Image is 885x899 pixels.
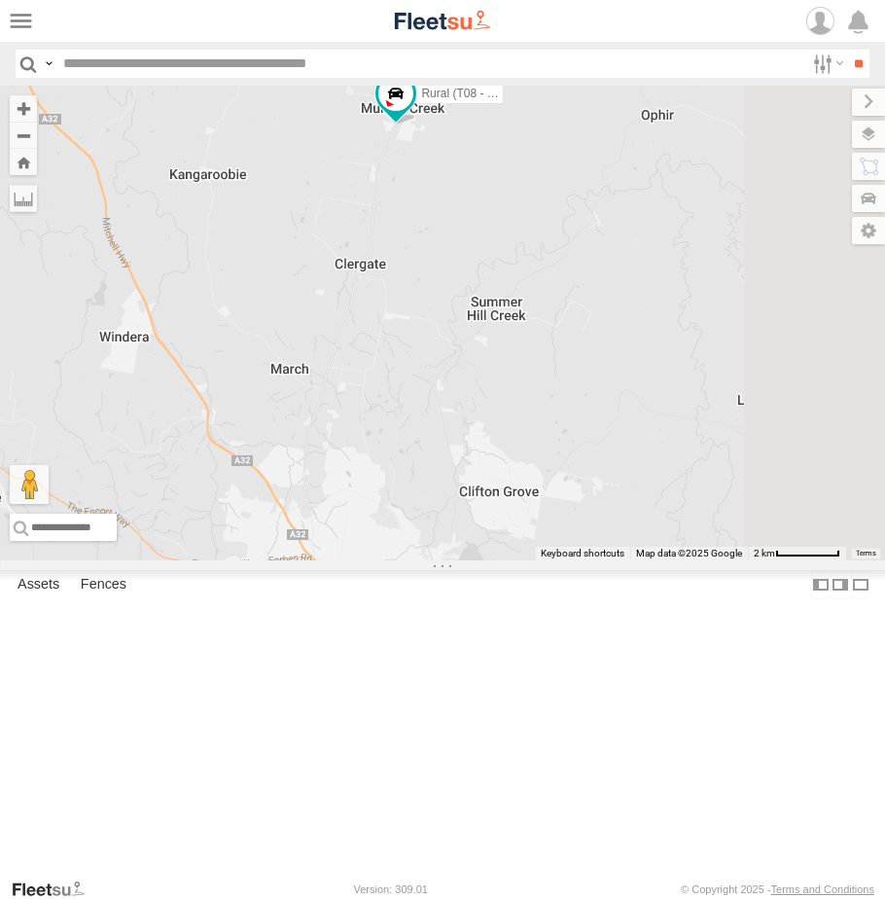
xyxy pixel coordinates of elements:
[852,217,885,244] label: Map Settings
[636,548,742,558] span: Map data ©2025 Google
[8,571,69,598] label: Assets
[771,883,874,895] a: Terms and Conditions
[748,547,846,560] button: Map Scale: 2 km per 63 pixels
[392,8,493,34] img: fleetsu-logo-horizontal.svg
[10,149,37,175] button: Zoom Home
[71,571,136,598] label: Fences
[541,547,624,560] button: Keyboard shortcuts
[421,87,586,100] span: Rural (T08 - [PERSON_NAME])
[681,883,874,895] div: © Copyright 2025 -
[831,570,850,598] label: Dock Summary Table to the Right
[10,465,49,504] button: Drag Pegman onto the map to open Street View
[41,50,56,78] label: Search Query
[851,570,870,598] label: Hide Summary Table
[11,880,100,899] a: Visit our Website
[10,185,37,212] label: Measure
[811,570,831,598] label: Dock Summary Table to the Left
[754,548,775,558] span: 2 km
[805,50,847,78] label: Search Filter Options
[10,122,37,149] button: Zoom out
[10,95,37,122] button: Zoom in
[354,883,428,895] div: Version: 309.01
[856,550,876,557] a: Terms (opens in new tab)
